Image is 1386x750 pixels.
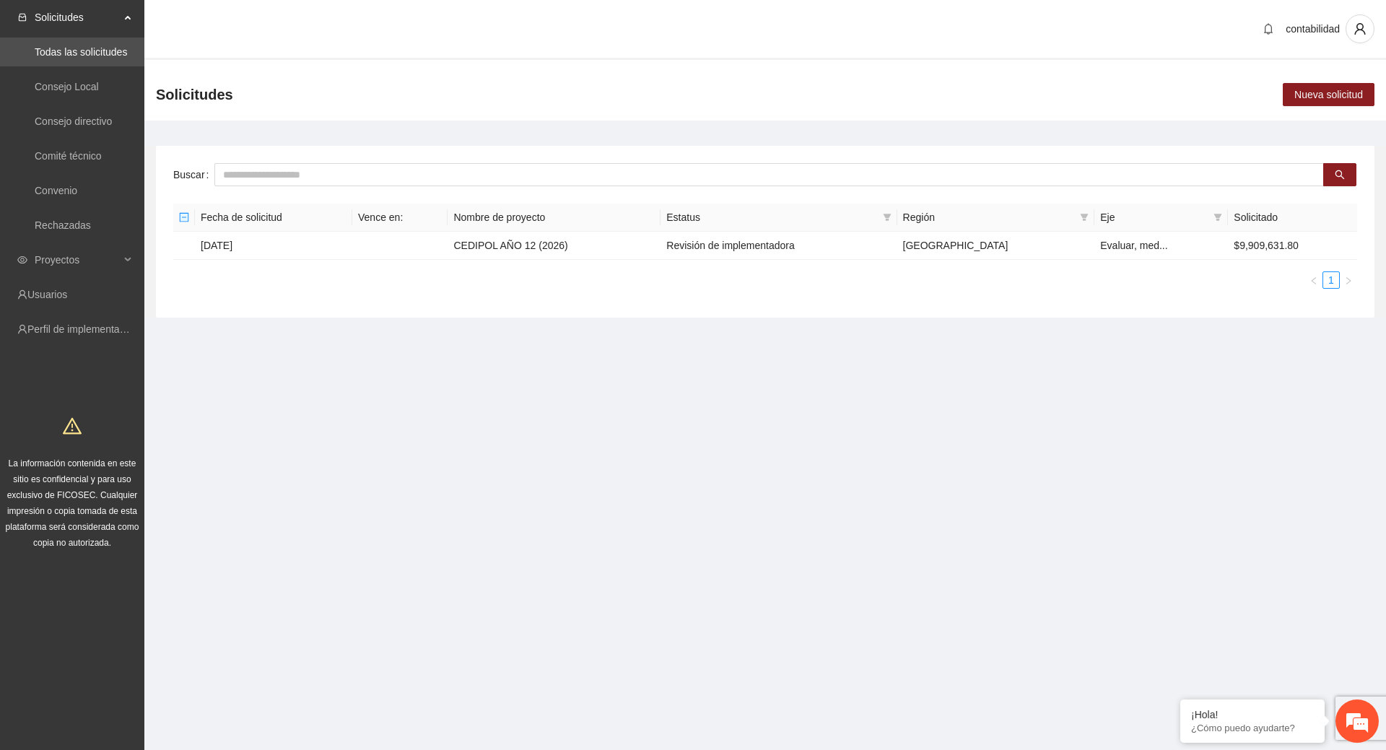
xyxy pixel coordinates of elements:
a: Consejo directivo [35,115,112,127]
span: search [1335,170,1345,181]
th: Nombre de proyecto [448,204,661,232]
th: Vence en: [352,204,448,232]
span: left [1309,276,1318,285]
button: search [1323,163,1356,186]
span: bell [1258,23,1279,35]
button: Nueva solicitud [1283,83,1374,106]
li: 1 [1322,271,1340,289]
span: Proyectos [35,245,120,274]
th: Fecha de solicitud [195,204,352,232]
a: Rechazadas [35,219,91,231]
span: Evaluar, med... [1100,240,1167,251]
a: Convenio [35,185,77,196]
span: Solicitudes [156,83,233,106]
label: Buscar [173,163,214,186]
a: Todas las solicitudes [35,46,127,58]
td: CEDIPOL AÑO 12 (2026) [448,232,661,260]
span: La información contenida en este sitio es confidencial y para uso exclusivo de FICOSEC. Cualquier... [6,458,139,548]
span: contabilidad [1286,23,1340,35]
span: inbox [17,12,27,22]
span: Eje [1100,209,1208,225]
div: ¡Hola! [1191,709,1314,720]
a: Consejo Local [35,81,99,92]
a: Comité técnico [35,150,102,162]
span: filter [880,206,894,228]
a: 1 [1323,272,1339,288]
span: warning [63,417,82,435]
button: left [1305,271,1322,289]
span: filter [1077,206,1091,228]
span: filter [1080,213,1089,222]
span: filter [1211,206,1225,228]
p: ¿Cómo puedo ayudarte? [1191,723,1314,733]
a: Perfil de implementadora [27,323,140,335]
button: user [1346,14,1374,43]
span: filter [883,213,892,222]
li: Previous Page [1305,271,1322,289]
th: Solicitado [1228,204,1357,232]
span: right [1344,276,1353,285]
td: $9,909,631.80 [1228,232,1357,260]
li: Next Page [1340,271,1357,289]
td: [GEOGRAPHIC_DATA] [897,232,1095,260]
span: Nueva solicitud [1294,87,1363,103]
span: user [1346,22,1374,35]
button: right [1340,271,1357,289]
span: Región [903,209,1075,225]
td: [DATE] [195,232,352,260]
span: filter [1213,213,1222,222]
span: Estatus [666,209,876,225]
a: Usuarios [27,289,67,300]
span: eye [17,255,27,265]
button: bell [1257,17,1280,40]
span: Solicitudes [35,3,120,32]
td: Revisión de implementadora [661,232,897,260]
span: minus-square [179,212,189,222]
